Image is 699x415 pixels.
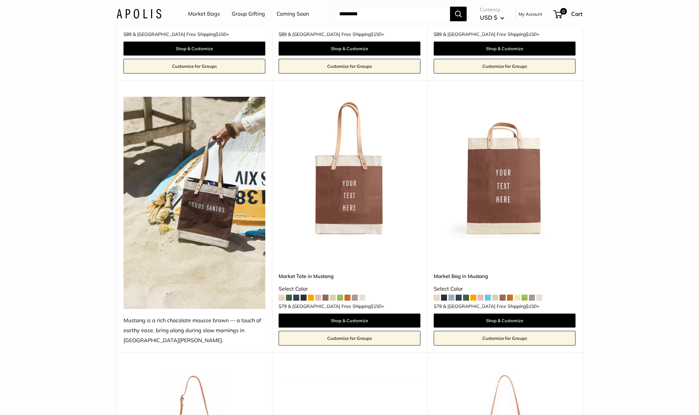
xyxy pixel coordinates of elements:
span: $150 [371,303,381,309]
a: Coming Soon [277,9,309,19]
a: Group Gifting [232,9,265,19]
span: $89 [123,31,131,37]
span: & [GEOGRAPHIC_DATA] Free Shipping + [443,32,539,37]
span: $150 [216,31,226,37]
iframe: Sign Up via Text for Offers [5,390,71,410]
span: & [GEOGRAPHIC_DATA] Free Shipping + [288,32,384,37]
div: Mustang is a rich chocolate mousse brown — a touch of earthy ease, bring along during slow mornin... [123,316,265,346]
span: $79 [279,303,287,309]
div: Select Color [434,284,576,294]
div: Select Color [279,284,420,294]
a: Shop & Customize [434,314,576,328]
a: Market Bag in Mustang [434,272,576,280]
span: & [GEOGRAPHIC_DATA] Free Shipping + [288,304,384,309]
a: Customize for Groups [434,331,576,346]
img: Market Bag in Mustang [434,97,576,238]
span: & [GEOGRAPHIC_DATA] Free Shipping + [443,304,539,309]
span: & [GEOGRAPHIC_DATA] Free Shipping + [133,32,229,37]
span: Currency [480,5,504,14]
span: $79 [434,303,442,309]
a: Customize for Groups [123,59,265,73]
span: $89 [279,31,287,37]
a: Market Bag in MustangMarket Bag in Mustang [434,97,576,238]
a: Market Bags [188,9,220,19]
img: Apolis [116,9,161,19]
input: Search... [334,7,450,21]
span: $150 [526,31,537,37]
span: USD $ [480,14,497,21]
a: My Account [519,10,542,18]
span: 0 [560,8,567,15]
a: Shop & Customize [279,314,420,328]
a: Shop & Customize [123,42,265,56]
a: Customize for Groups [434,59,576,73]
img: Mustang is a rich chocolate mousse brown — a touch of earthy ease, bring along during slow mornin... [123,97,265,309]
span: $150 [526,303,537,309]
img: Market Tote in Mustang [279,97,420,238]
span: $89 [434,31,442,37]
a: 0 Cart [554,9,582,19]
a: Shop & Customize [434,42,576,56]
button: USD $ [480,12,504,23]
a: Customize for Groups [279,59,420,73]
button: Search [450,7,467,21]
a: Market Tote in Mustang [279,272,420,280]
a: Market Tote in MustangMarket Tote in Mustang [279,97,420,238]
a: Customize for Groups [279,331,420,346]
span: $150 [371,31,381,37]
a: Shop & Customize [279,42,420,56]
span: Cart [571,10,582,17]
